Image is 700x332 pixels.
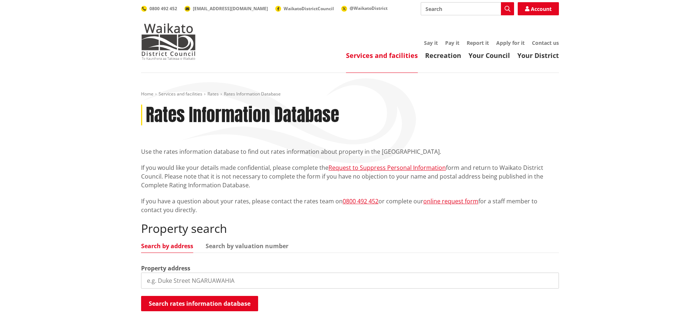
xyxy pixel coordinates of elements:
a: Services and facilities [346,51,418,60]
a: Recreation [425,51,461,60]
p: If you have a question about your rates, please contact the rates team on or complete our for a s... [141,197,559,214]
a: Contact us [532,39,559,46]
a: online request form [423,197,478,205]
a: @WaikatoDistrict [341,5,388,11]
a: WaikatoDistrictCouncil [275,5,334,12]
a: Pay it [445,39,459,46]
button: Search rates information database [141,296,258,311]
a: Home [141,91,153,97]
a: Your Council [468,51,510,60]
p: If you would like your details made confidential, please complete the form and return to Waikato ... [141,163,559,190]
a: Account [518,2,559,15]
a: Rates [207,91,219,97]
a: Apply for it [496,39,525,46]
input: Search input [421,2,514,15]
p: Use the rates information database to find out rates information about property in the [GEOGRAPHI... [141,147,559,156]
nav: breadcrumb [141,91,559,97]
a: [EMAIL_ADDRESS][DOMAIN_NAME] [184,5,268,12]
a: 0800 492 452 [141,5,177,12]
a: Search by address [141,243,193,249]
a: Report it [467,39,489,46]
input: e.g. Duke Street NGARUAWAHIA [141,273,559,289]
a: 0800 492 452 [343,197,378,205]
h2: Property search [141,222,559,235]
h1: Rates Information Database [146,105,339,126]
a: Request to Suppress Personal Information [328,164,446,172]
span: WaikatoDistrictCouncil [284,5,334,12]
span: @WaikatoDistrict [350,5,388,11]
a: Say it [424,39,438,46]
a: Services and facilities [159,91,202,97]
a: Search by valuation number [206,243,288,249]
label: Property address [141,264,190,273]
img: Waikato District Council - Te Kaunihera aa Takiwaa o Waikato [141,23,196,60]
span: 0800 492 452 [149,5,177,12]
span: Rates Information Database [224,91,281,97]
span: [EMAIL_ADDRESS][DOMAIN_NAME] [193,5,268,12]
a: Your District [517,51,559,60]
